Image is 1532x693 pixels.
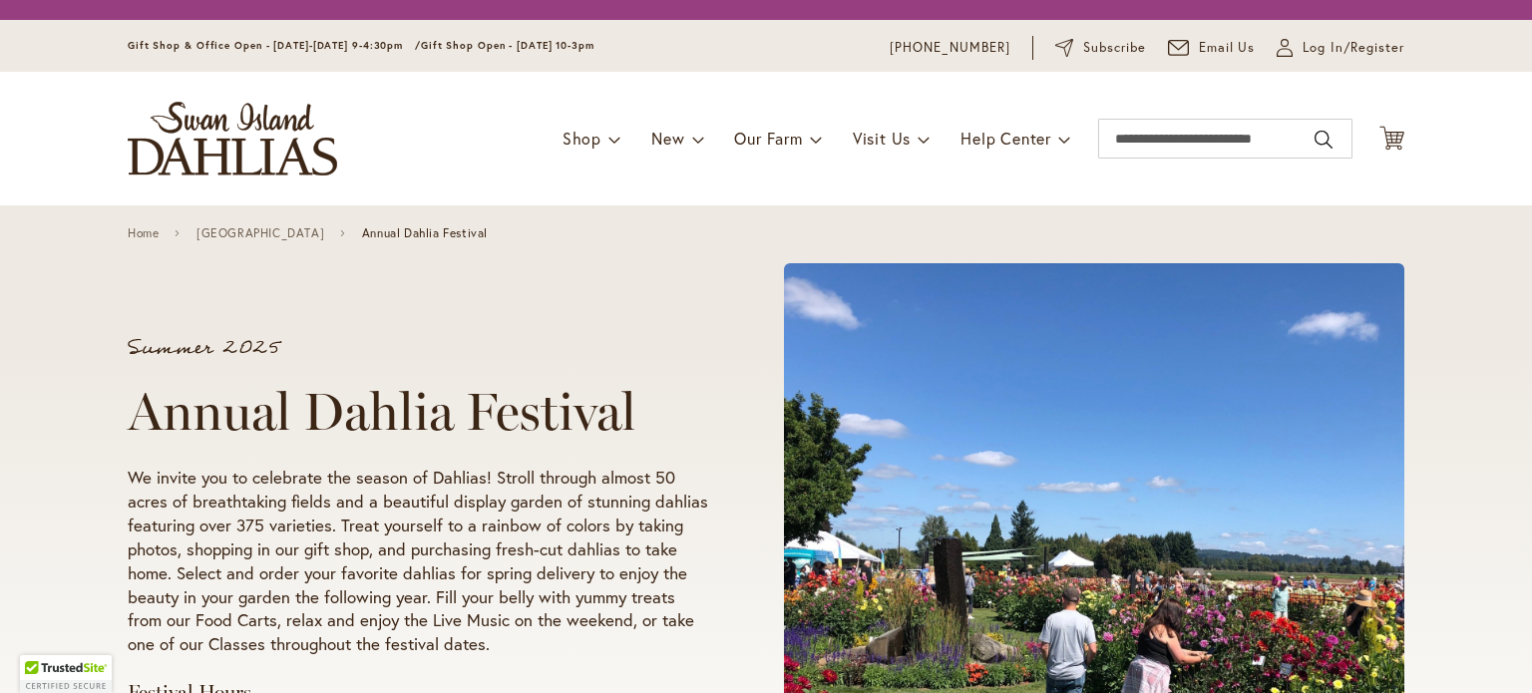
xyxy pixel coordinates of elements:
a: Home [128,226,159,240]
a: [PHONE_NUMBER] [890,38,1010,58]
a: Subscribe [1055,38,1146,58]
span: Email Us [1199,38,1256,58]
button: Search [1315,124,1333,156]
span: Our Farm [734,128,802,149]
a: store logo [128,102,337,175]
span: Visit Us [853,128,911,149]
a: Email Us [1168,38,1256,58]
span: Shop [563,128,601,149]
div: TrustedSite Certified [20,655,112,693]
span: Subscribe [1083,38,1146,58]
h1: Annual Dahlia Festival [128,382,708,442]
span: Gift Shop & Office Open - [DATE]-[DATE] 9-4:30pm / [128,39,421,52]
p: Summer 2025 [128,338,708,358]
span: Log In/Register [1303,38,1404,58]
a: [GEOGRAPHIC_DATA] [196,226,324,240]
span: New [651,128,684,149]
span: Annual Dahlia Festival [362,226,488,240]
p: We invite you to celebrate the season of Dahlias! Stroll through almost 50 acres of breathtaking ... [128,466,708,657]
a: Log In/Register [1277,38,1404,58]
span: Gift Shop Open - [DATE] 10-3pm [421,39,594,52]
span: Help Center [960,128,1051,149]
